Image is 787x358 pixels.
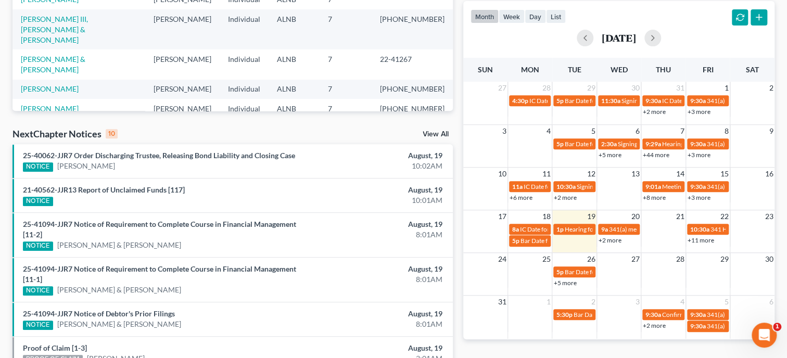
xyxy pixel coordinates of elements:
a: +44 more [643,151,669,159]
span: 31 [675,82,686,94]
div: NOTICE [23,197,53,206]
button: week [499,9,525,23]
span: 5 [590,125,596,137]
span: 31 [497,296,507,308]
td: ALNB [269,9,320,49]
span: Hearing for [PERSON_NAME] [662,140,743,148]
span: 9:30a [645,311,661,318]
a: +2 more [554,194,577,201]
span: 3 [501,125,507,137]
span: Signing Date for [PERSON_NAME] [577,183,670,190]
span: 9:01a [645,183,661,190]
td: Individual [220,80,269,99]
a: View All [423,131,449,138]
td: ALNB [269,99,320,118]
h2: [DATE] [602,32,636,43]
span: 29 [586,82,596,94]
span: Bar Date for [PERSON_NAME] & [PERSON_NAME] [565,140,703,148]
div: August, 19 [309,309,442,319]
span: 26 [586,253,596,265]
a: [PERSON_NAME] & [PERSON_NAME] [57,240,181,250]
div: NOTICE [23,286,53,296]
a: [PERSON_NAME] & [PERSON_NAME] [57,285,181,295]
span: 1p [556,225,564,233]
div: August, 19 [309,150,442,161]
span: IC Date for [PERSON_NAME] [524,183,603,190]
button: month [471,9,499,23]
td: 7 [320,49,372,79]
div: August, 19 [309,264,442,274]
a: +8 more [643,194,666,201]
td: Individual [220,9,269,49]
td: [PHONE_NUMBER] [372,80,453,99]
span: 4 [545,125,552,137]
span: 5p [556,97,564,105]
a: +2 more [643,322,666,329]
div: NextChapter Notices [12,127,118,140]
span: 11 [541,168,552,180]
td: Individual [220,49,269,79]
a: Proof of Claim [1-3] [23,343,87,352]
div: 8:01AM [309,274,442,285]
span: 9:30a [690,322,706,330]
td: ALNB [269,49,320,79]
span: Signing Date for [PERSON_NAME] [621,97,715,105]
span: 2 [768,82,775,94]
td: ALNB [269,80,320,99]
span: 11:30a [601,97,620,105]
span: Fri [702,65,713,74]
td: [PERSON_NAME] [145,99,220,118]
a: [PERSON_NAME] [57,161,115,171]
div: NOTICE [23,162,53,172]
span: 9a [601,225,608,233]
a: [PERSON_NAME] [21,104,79,113]
span: 9:30a [645,97,661,105]
span: 10:30a [556,183,576,190]
div: 8:01AM [309,229,442,240]
td: 7 [320,99,372,118]
span: 8a [512,225,519,233]
div: August, 19 [309,343,442,353]
span: Sat [746,65,759,74]
span: 12 [586,168,596,180]
button: day [525,9,546,23]
span: Meeting of Creditors for [PERSON_NAME] [662,183,778,190]
td: 22-41267 [372,49,453,79]
span: 5:30p [556,311,573,318]
span: 9:29a [645,140,661,148]
td: [PHONE_NUMBER] [372,99,453,118]
span: 1 [773,323,781,331]
span: Tue [567,65,581,74]
span: 9 [768,125,775,137]
span: 9:30a [690,97,706,105]
span: Mon [521,65,539,74]
span: 18 [541,210,552,223]
span: 30 [630,82,641,94]
span: 27 [630,253,641,265]
td: [PERSON_NAME] [145,49,220,79]
span: 24 [497,253,507,265]
span: 28 [541,82,552,94]
div: 10 [106,129,118,138]
span: 27 [497,82,507,94]
span: 25 [541,253,552,265]
a: +11 more [688,236,714,244]
span: 8 [723,125,730,137]
a: +3 more [688,151,710,159]
span: 10:30a [690,225,709,233]
div: August, 19 [309,185,442,195]
span: 3 [634,296,641,308]
iframe: Intercom live chat [752,323,777,348]
span: 21 [675,210,686,223]
span: 9:30a [690,140,706,148]
span: 6 [634,125,641,137]
span: 13 [630,168,641,180]
a: [PERSON_NAME] [21,84,79,93]
span: 17 [497,210,507,223]
a: +3 more [688,194,710,201]
div: 10:02AM [309,161,442,171]
a: +6 more [510,194,532,201]
span: Bar Date for [PERSON_NAME] [565,268,648,276]
span: 6 [768,296,775,308]
a: 25-40062-JJR7 Order Discharging Trustee, Releasing Bond Liability and Closing Case [23,151,295,160]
